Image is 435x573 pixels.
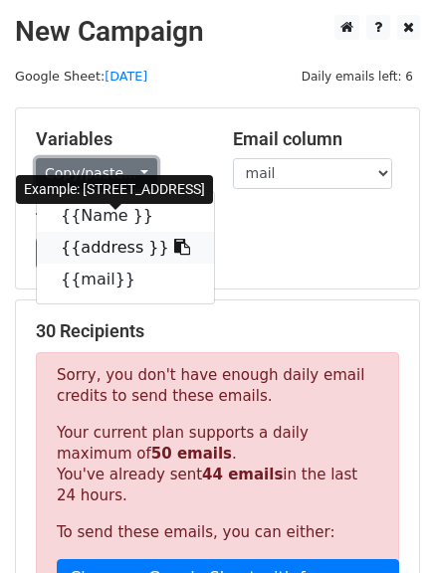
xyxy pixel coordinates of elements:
h5: Email column [233,128,400,150]
small: Google Sheet: [15,69,147,84]
a: Daily emails left: 6 [295,69,420,84]
h5: Variables [36,128,203,150]
span: Daily emails left: 6 [295,66,420,88]
strong: 44 emails [202,466,283,483]
a: {{mail}} [37,264,214,295]
div: Example: [STREET_ADDRESS] [16,175,213,204]
p: Your current plan supports a daily maximum of . You've already sent in the last 24 hours. [57,423,378,506]
p: Sorry, you don't have enough daily email credits to send these emails. [57,365,378,407]
strong: 50 emails [151,445,232,463]
h2: New Campaign [15,15,420,49]
a: {{address }} [37,232,214,264]
h5: 30 Recipients [36,320,399,342]
a: Copy/paste... [36,158,157,189]
iframe: Chat Widget [335,477,435,573]
a: {{Name }} [37,200,214,232]
a: [DATE] [105,69,147,84]
p: To send these emails, you can either: [57,522,378,543]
